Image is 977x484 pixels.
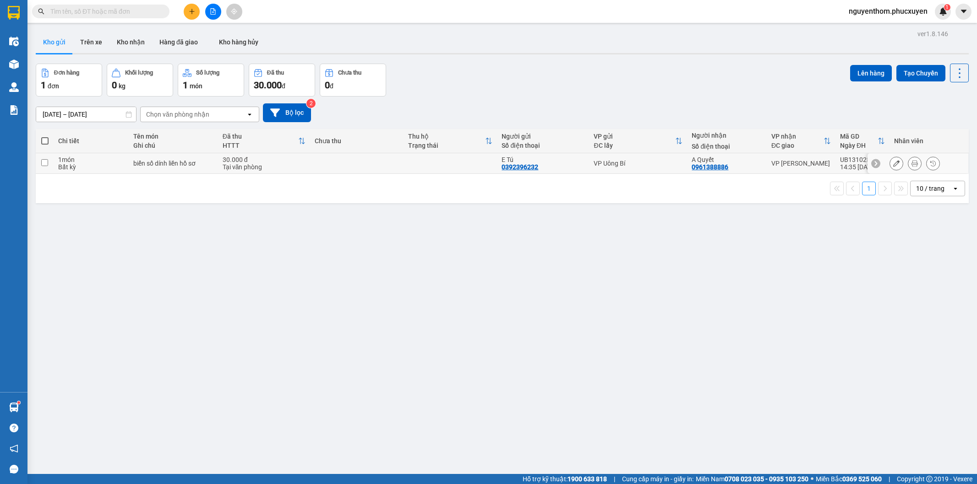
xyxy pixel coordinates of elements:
strong: 0369 525 060 [842,475,882,483]
span: 1 [183,80,188,91]
th: Toggle SortBy [218,129,310,153]
button: Kho gửi [36,31,73,53]
button: aim [226,4,242,20]
div: Trạng thái [408,142,485,149]
div: Chưa thu [338,70,361,76]
button: Hàng đã giao [152,31,205,53]
span: kg [119,82,126,90]
input: Tìm tên, số ĐT hoặc mã đơn [50,6,158,16]
svg: open [952,185,959,192]
div: Tên món [133,133,213,140]
div: VP Uông Bí [594,160,682,167]
span: caret-down [960,7,968,16]
button: Đã thu30.000đ [249,64,315,97]
input: Select a date range. [36,107,136,122]
span: aim [231,8,237,15]
div: Ghi chú [133,142,213,149]
div: Người nhận [692,132,762,139]
div: 14:35 [DATE] [840,163,885,171]
span: plus [189,8,195,15]
button: file-add [205,4,221,20]
div: Mã GD [840,133,878,140]
span: đ [282,82,285,90]
img: icon-new-feature [939,7,947,16]
span: Cung cấp máy in - giấy in: [622,474,693,484]
div: A Quyết [692,156,762,163]
span: Miền Bắc [816,474,882,484]
th: Toggle SortBy [835,129,890,153]
sup: 1 [944,4,950,11]
div: VP nhận [771,133,824,140]
button: caret-down [955,4,972,20]
button: Tạo Chuyến [896,65,945,81]
strong: 0708 023 035 - 0935 103 250 [725,475,808,483]
div: Số điện thoại [502,142,584,149]
img: warehouse-icon [9,37,19,46]
span: 1 [945,4,949,11]
span: 0 [325,80,330,91]
div: Khối lượng [125,70,153,76]
span: Kho hàng hủy [219,38,258,46]
div: VP [PERSON_NAME] [771,160,831,167]
button: Trên xe [73,31,109,53]
span: question-circle [10,424,18,432]
span: Hỗ trợ kỹ thuật: [523,474,607,484]
span: file-add [210,8,216,15]
button: plus [184,4,200,20]
span: 30.000 [254,80,282,91]
span: copyright [926,476,933,482]
div: Sửa đơn hàng [890,156,903,170]
div: 0392396232 [502,163,538,171]
div: Ngày ĐH [840,142,878,149]
div: Người gửi [502,133,584,140]
img: warehouse-icon [9,82,19,92]
div: Đã thu [223,133,298,140]
img: logo-vxr [8,6,20,20]
div: biển số dính liền hồ sơ [133,160,213,167]
div: Bất kỳ [58,163,124,171]
div: UB1310250114 [840,156,885,163]
sup: 2 [306,99,316,108]
img: warehouse-icon [9,403,19,412]
span: đ [330,82,333,90]
span: message [10,465,18,473]
strong: 1900 633 818 [568,475,607,483]
span: 1 [41,80,46,91]
div: HTTT [223,142,298,149]
button: Chưa thu0đ [320,64,386,97]
th: Toggle SortBy [767,129,835,153]
div: Nhân viên [894,137,963,145]
div: 0961388886 [692,163,728,171]
div: ĐC lấy [594,142,675,149]
button: Bộ lọc [263,103,311,122]
span: search [38,8,44,15]
div: ver 1.8.146 [917,29,948,39]
th: Toggle SortBy [404,129,497,153]
div: Chi tiết [58,137,124,145]
svg: open [246,111,253,118]
div: E Tú [502,156,584,163]
span: | [614,474,615,484]
span: đơn [48,82,59,90]
button: 1 [862,182,876,195]
button: Lên hàng [850,65,892,81]
div: Thu hộ [408,133,485,140]
div: ĐC giao [771,142,824,149]
span: | [889,474,890,484]
div: VP gửi [594,133,675,140]
span: Miền Nam [696,474,808,484]
span: món [190,82,202,90]
div: Tại văn phòng [223,163,306,171]
div: 10 / trang [916,184,944,193]
button: Đơn hàng1đơn [36,64,102,97]
div: 1 món [58,156,124,163]
div: Chọn văn phòng nhận [146,110,209,119]
sup: 1 [17,401,20,404]
div: Số lượng [196,70,219,76]
span: ⚪️ [811,477,813,481]
th: Toggle SortBy [589,129,687,153]
span: notification [10,444,18,453]
button: Kho nhận [109,31,152,53]
button: Số lượng1món [178,64,244,97]
button: Khối lượng0kg [107,64,173,97]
